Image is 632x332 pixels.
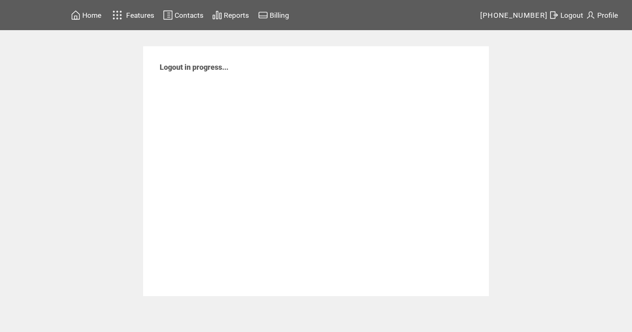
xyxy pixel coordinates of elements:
[560,11,583,19] span: Logout
[584,9,619,21] a: Profile
[270,11,289,19] span: Billing
[212,10,222,20] img: chart.svg
[586,10,596,20] img: profile.svg
[126,11,154,19] span: Features
[110,8,124,22] img: features.svg
[211,9,250,21] a: Reports
[71,10,81,20] img: home.svg
[549,10,559,20] img: exit.svg
[175,11,203,19] span: Contacts
[548,9,584,21] a: Logout
[480,11,548,19] span: [PHONE_NUMBER]
[69,9,103,21] a: Home
[257,9,290,21] a: Billing
[597,11,618,19] span: Profile
[160,63,228,71] span: Logout in progress...
[163,10,173,20] img: contacts.svg
[82,11,101,19] span: Home
[224,11,249,19] span: Reports
[109,7,156,23] a: Features
[162,9,205,21] a: Contacts
[258,10,268,20] img: creidtcard.svg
